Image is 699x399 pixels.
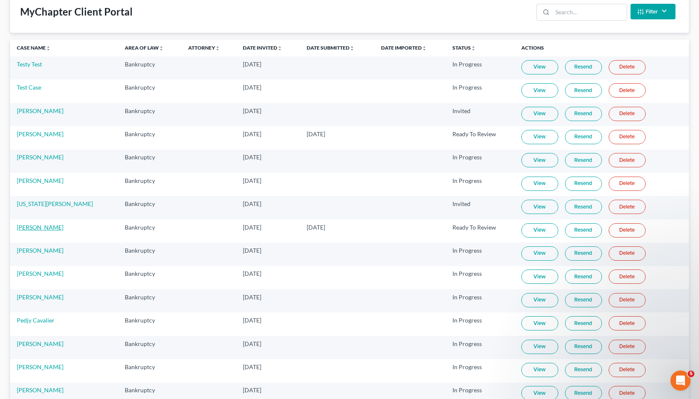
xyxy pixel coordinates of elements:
[46,46,51,51] i: unfold_more
[118,126,181,149] td: Bankruptcy
[521,340,558,354] a: View
[446,243,515,266] td: In Progress
[381,45,427,51] a: Date Importedunfold_more
[17,130,63,137] a: [PERSON_NAME]
[609,177,646,191] a: Delete
[243,247,261,254] span: [DATE]
[521,223,558,238] a: View
[521,60,558,74] a: View
[118,289,181,312] td: Bankruptcy
[118,243,181,266] td: Bankruptcy
[17,317,55,324] a: Pedjy Cavalier
[118,103,181,126] td: Bankruptcy
[609,83,646,98] a: Delete
[17,45,51,51] a: Case Nameunfold_more
[118,359,181,382] td: Bankruptcy
[446,103,515,126] td: Invited
[118,266,181,289] td: Bankruptcy
[243,153,261,161] span: [DATE]
[17,270,63,277] a: [PERSON_NAME]
[17,153,63,161] a: [PERSON_NAME]
[446,289,515,312] td: In Progress
[515,40,689,56] th: Actions
[446,312,515,336] td: In Progress
[609,293,646,307] a: Delete
[565,270,602,284] a: Resend
[609,363,646,377] a: Delete
[521,107,558,121] a: View
[521,130,558,144] a: View
[17,224,63,231] a: [PERSON_NAME]
[609,316,646,330] a: Delete
[307,224,325,231] span: [DATE]
[17,200,93,207] a: [US_STATE][PERSON_NAME]
[565,153,602,167] a: Resend
[670,370,691,391] iframe: Intercom live chat
[609,270,646,284] a: Delete
[188,45,220,51] a: Attorneyunfold_more
[552,4,627,20] input: Search...
[609,246,646,261] a: Delete
[565,107,602,121] a: Resend
[243,293,261,301] span: [DATE]
[565,293,602,307] a: Resend
[446,219,515,243] td: Ready To Review
[17,177,63,184] a: [PERSON_NAME]
[565,246,602,261] a: Resend
[521,363,558,377] a: View
[446,359,515,382] td: In Progress
[349,46,355,51] i: unfold_more
[446,173,515,196] td: In Progress
[17,247,63,254] a: [PERSON_NAME]
[243,45,282,51] a: Date Invitedunfold_more
[277,46,282,51] i: unfold_more
[565,363,602,377] a: Resend
[118,56,181,79] td: Bankruptcy
[118,196,181,219] td: Bankruptcy
[521,153,558,167] a: View
[446,79,515,103] td: In Progress
[243,61,261,68] span: [DATE]
[565,223,602,238] a: Resend
[609,200,646,214] a: Delete
[521,293,558,307] a: View
[243,270,261,277] span: [DATE]
[609,223,646,238] a: Delete
[17,363,63,370] a: [PERSON_NAME]
[422,46,427,51] i: unfold_more
[521,200,558,214] a: View
[243,200,261,207] span: [DATE]
[631,4,675,19] button: Filter
[565,340,602,354] a: Resend
[243,107,261,114] span: [DATE]
[446,150,515,173] td: In Progress
[307,45,355,51] a: Date Submittedunfold_more
[609,153,646,167] a: Delete
[446,266,515,289] td: In Progress
[243,130,261,137] span: [DATE]
[159,46,164,51] i: unfold_more
[118,79,181,103] td: Bankruptcy
[446,336,515,359] td: In Progress
[20,5,133,18] div: MyChapter Client Portal
[565,83,602,98] a: Resend
[609,130,646,144] a: Delete
[215,46,220,51] i: unfold_more
[521,316,558,330] a: View
[307,130,325,137] span: [DATE]
[609,340,646,354] a: Delete
[565,200,602,214] a: Resend
[446,56,515,79] td: In Progress
[609,107,646,121] a: Delete
[565,177,602,191] a: Resend
[521,177,558,191] a: View
[609,60,646,74] a: Delete
[243,363,261,370] span: [DATE]
[243,386,261,394] span: [DATE]
[118,336,181,359] td: Bankruptcy
[243,317,261,324] span: [DATE]
[452,45,476,51] a: Statusunfold_more
[17,340,63,347] a: [PERSON_NAME]
[446,196,515,219] td: Invited
[565,60,602,74] a: Resend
